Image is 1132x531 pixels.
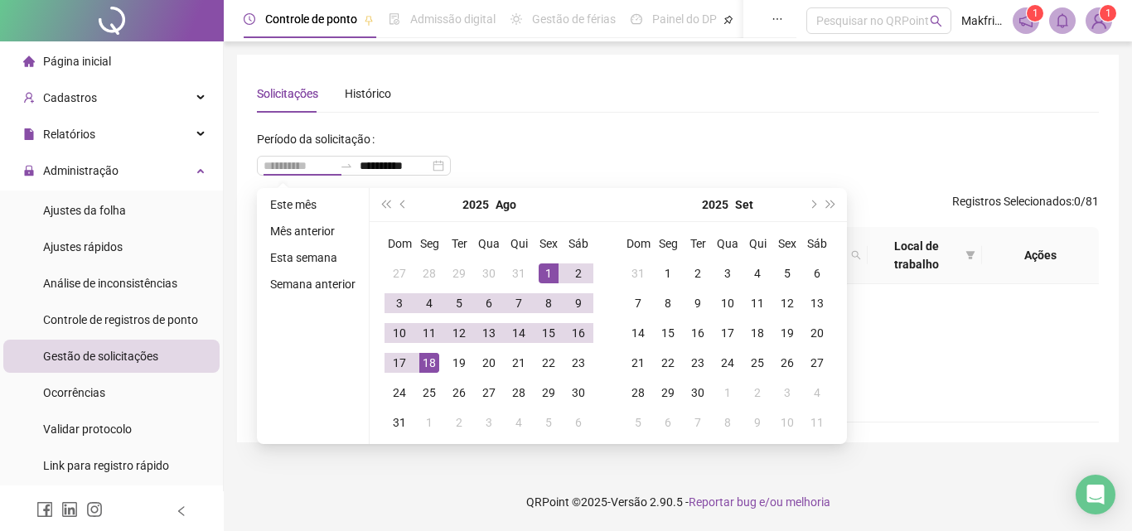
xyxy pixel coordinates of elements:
td: 2025-09-04 [743,258,772,288]
div: 6 [807,263,827,283]
td: 2025-08-10 [385,318,414,348]
div: 8 [539,293,559,313]
div: 20 [807,323,827,343]
span: notification [1018,13,1033,28]
th: Qui [743,229,772,258]
td: 2025-09-29 [653,378,683,408]
span: to [340,159,353,172]
div: 6 [658,413,678,432]
div: 4 [807,383,827,403]
span: Gestão de solicitações [43,350,158,363]
span: swap-right [340,159,353,172]
div: 11 [747,293,767,313]
div: 28 [628,383,648,403]
span: Gestão de férias [532,12,616,26]
th: Seg [653,229,683,258]
div: 15 [539,323,559,343]
td: 2025-09-22 [653,348,683,378]
div: 17 [718,323,738,343]
sup: Atualize o seu contato no menu Meus Dados [1100,5,1116,22]
div: 5 [777,263,797,283]
div: 2 [688,263,708,283]
td: 2025-09-24 [713,348,743,378]
td: 2025-09-05 [534,408,564,437]
div: 26 [449,383,469,403]
td: 2025-10-08 [713,408,743,437]
td: 2025-09-17 [713,318,743,348]
div: 13 [479,323,499,343]
div: 31 [628,263,648,283]
div: 7 [628,293,648,313]
label: Período da solicitação [257,126,381,152]
span: lock [23,165,35,176]
div: 25 [419,383,439,403]
span: Controle de ponto [265,12,357,26]
th: Qui [504,229,534,258]
div: 22 [539,353,559,373]
button: next-year [803,188,821,221]
span: Cadastros [43,91,97,104]
td: 2025-09-14 [623,318,653,348]
div: 7 [509,293,529,313]
span: clock-circle [244,13,255,25]
span: Página inicial [43,55,111,68]
div: 21 [509,353,529,373]
div: 10 [718,293,738,313]
span: pushpin [364,15,374,25]
span: instagram [86,501,103,518]
td: 2025-08-31 [385,408,414,437]
img: 54212 [1086,8,1111,33]
td: 2025-08-11 [414,318,444,348]
footer: QRPoint © 2025 - 2.90.5 - [224,473,1132,531]
td: 2025-09-06 [564,408,593,437]
td: 2025-07-27 [385,258,414,288]
td: 2025-09-04 [504,408,534,437]
span: search [851,250,861,260]
td: 2025-09-03 [474,408,504,437]
td: 2025-07-29 [444,258,474,288]
div: 31 [509,263,529,283]
td: 2025-09-05 [772,258,802,288]
span: filter [962,234,979,277]
span: Admissão digital [410,12,496,26]
td: 2025-07-30 [474,258,504,288]
th: Qua [474,229,504,258]
td: 2025-09-21 [623,348,653,378]
div: 24 [389,383,409,403]
span: Makfrios [961,12,1003,30]
td: 2025-08-07 [504,288,534,318]
div: 1 [718,383,738,403]
span: Registros Selecionados [952,195,1072,208]
td: 2025-08-14 [504,318,534,348]
td: 2025-08-29 [534,378,564,408]
div: 29 [449,263,469,283]
div: 18 [419,353,439,373]
td: 2025-10-10 [772,408,802,437]
td: 2025-08-04 [414,288,444,318]
div: 25 [747,353,767,373]
td: 2025-09-02 [683,258,713,288]
td: 2025-10-03 [772,378,802,408]
td: 2025-08-20 [474,348,504,378]
div: 8 [718,413,738,432]
span: linkedin [61,501,78,518]
div: 1 [539,263,559,283]
td: 2025-09-01 [414,408,444,437]
td: 2025-09-11 [743,288,772,318]
div: 16 [568,323,588,343]
span: Validar protocolo [43,422,132,436]
td: 2025-10-06 [653,408,683,437]
td: 2025-09-27 [802,348,832,378]
td: 2025-08-02 [564,258,593,288]
div: 4 [419,293,439,313]
button: super-next-year [822,188,840,221]
th: Qua [713,229,743,258]
div: 9 [568,293,588,313]
td: 2025-09-13 [802,288,832,318]
td: 2025-08-09 [564,288,593,318]
div: 7 [688,413,708,432]
td: 2025-09-30 [683,378,713,408]
li: Mês anterior [264,221,362,241]
span: facebook [36,501,53,518]
span: Link para registro rápido [43,459,169,472]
